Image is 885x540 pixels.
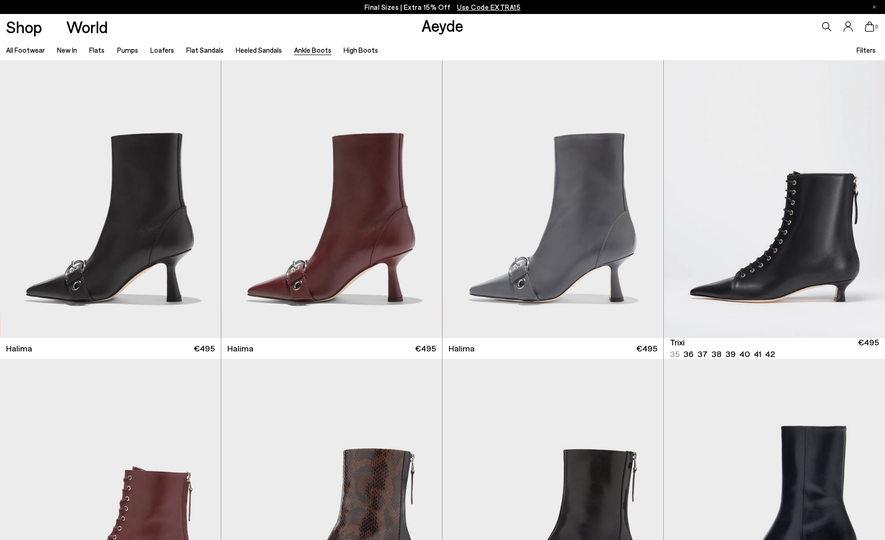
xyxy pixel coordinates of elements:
[670,348,772,360] ul: variant
[89,46,105,54] a: Flats
[294,46,331,54] a: Ankle Boots
[117,46,138,54] a: Pumps
[344,46,378,54] a: High Boots
[664,60,885,337] img: Trixi Lace-Up Boots
[365,1,521,13] p: Final Sizes | Extra 15% Off
[6,343,32,354] span: Halima
[664,60,885,337] div: 1 / 6
[711,348,722,360] li: 38
[236,46,282,54] a: Heeled Sandals
[670,337,685,348] span: Trixi
[739,348,750,360] li: 40
[754,348,761,360] li: 41
[664,60,885,337] a: Next slide Previous slide
[725,348,736,360] li: 39
[150,46,174,54] a: Loafers
[194,343,215,354] span: €495
[221,338,442,359] a: Halima €495
[442,338,663,359] a: Halima €495
[858,337,879,360] span: €495
[415,343,436,354] span: €495
[221,60,442,337] img: Halima Eyelet Pointed Boots
[697,348,708,360] li: 37
[857,46,876,54] span: Filters
[186,46,224,54] a: Flat Sandals
[765,348,775,360] li: 42
[227,343,253,354] span: Halima
[874,24,879,29] span: 0
[57,46,77,54] a: New In
[636,343,657,354] span: €495
[664,338,885,359] a: Trixi 35 36 37 38 39 40 41 42 €495
[457,3,520,11] span: Navigate to /collections/ss25-final-sizes
[6,46,45,54] a: All Footwear
[683,348,694,360] li: 36
[865,21,874,32] a: 0
[66,19,108,35] a: World
[442,60,663,337] img: Halima Eyelet Pointed Boots
[449,343,475,354] span: Halima
[421,15,464,35] a: Aeyde
[6,19,42,35] a: Shop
